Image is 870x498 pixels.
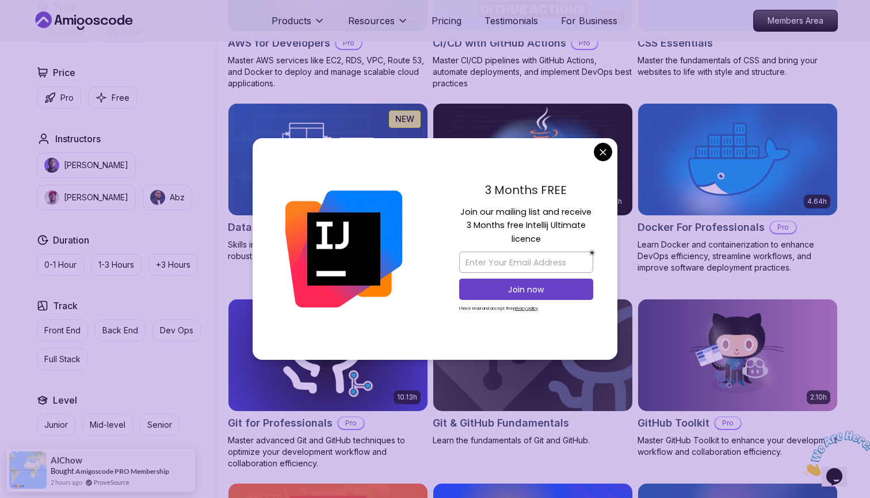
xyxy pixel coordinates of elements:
p: Master GitHub Toolkit to enhance your development workflow and collaboration efficiency. [638,435,838,458]
h2: Price [53,66,75,79]
p: Pro [770,222,796,233]
img: Docker For Professionals card [638,104,837,215]
a: Docker for Java Developers card1.45hDocker for Java DevelopersProMaster Docker to containerize an... [433,103,633,285]
button: 1-3 Hours [91,254,142,276]
p: Pro [60,92,74,104]
img: Git for Professionals card [228,299,428,411]
h2: Docker For Professionals [638,219,765,235]
button: Products [272,14,325,37]
a: Members Area [753,10,838,32]
img: instructor img [44,158,59,173]
p: [PERSON_NAME] [64,192,128,203]
p: Junior [44,419,68,431]
img: instructor img [44,190,59,205]
iframe: chat widget [799,426,870,481]
h2: Level [53,393,77,407]
a: ProveSource [94,477,129,487]
h2: Track [53,299,78,313]
h2: Database Design & Implementation [228,219,396,235]
img: provesource social proof notification image [9,451,47,489]
p: Products [272,14,311,28]
h2: AWS for Developers [228,35,330,51]
span: 2 hours ago [51,477,82,487]
a: Docker For Professionals card4.64hDocker For ProfessionalsProLearn Docker and containerization to... [638,103,838,273]
button: Dev Ops [152,320,201,341]
img: instructor img [150,190,165,205]
p: Abz [170,192,185,203]
p: Full Stack [44,353,81,365]
button: Back End [95,320,146,341]
span: AlChow [51,455,82,465]
button: Front End [37,320,88,341]
p: NEW [395,113,414,125]
p: Master the fundamentals of CSS and bring your websites to life with style and structure. [638,55,838,78]
p: 4.64h [807,197,827,206]
button: Senior [140,414,180,436]
button: Mid-level [82,414,133,436]
p: Master CI/CD pipelines with GitHub Actions, automate deployments, and implement DevOps best pract... [433,55,633,89]
button: Free [88,86,137,109]
a: For Business [561,14,617,28]
p: Front End [44,325,81,336]
p: Pro [336,37,361,49]
p: 10.13h [397,393,417,402]
button: instructor imgAbz [143,185,192,210]
button: instructor img[PERSON_NAME] [37,185,136,210]
p: Pro [715,417,741,429]
h2: Duration [53,233,89,247]
h2: Instructors [55,132,101,146]
h2: Git & GitHub Fundamentals [433,415,569,431]
span: Bought [51,466,74,476]
p: Pro [338,417,364,429]
p: Members Area [754,10,837,31]
img: Chat attention grabber [5,5,76,50]
p: Master AWS services like EC2, RDS, VPC, Route 53, and Docker to deploy and manage scalable cloud ... [228,55,428,89]
p: Skills in database design and SQL for efficient, robust backend development [228,239,428,262]
h2: CI/CD with GitHub Actions [433,35,566,51]
button: Junior [37,414,75,436]
button: 0-1 Hour [37,254,84,276]
h2: GitHub Toolkit [638,415,709,431]
p: 0-1 Hour [44,259,77,271]
p: Back End [102,325,138,336]
h2: Git for Professionals [228,415,333,431]
p: 2.10h [810,393,827,402]
img: Database Design & Implementation card [228,104,428,215]
p: Free [112,92,129,104]
a: Git for Professionals card10.13hGit for ProfessionalsProMaster advanced Git and GitHub techniques... [228,299,428,469]
p: +3 Hours [156,259,190,271]
a: Pricing [432,14,461,28]
a: Testimonials [484,14,538,28]
p: Pro [572,37,597,49]
p: [PERSON_NAME] [64,159,128,171]
button: instructor img[PERSON_NAME] [37,153,136,178]
button: Full Stack [37,348,88,370]
p: Mid-level [90,419,125,431]
a: Git & GitHub Fundamentals cardGit & GitHub FundamentalsLearn the fundamentals of Git and GitHub. [433,299,633,446]
p: Learn Docker and containerization to enhance DevOps efficiency, streamline workflows, and improve... [638,239,838,273]
a: Database Design & Implementation card1.70hNEWDatabase Design & ImplementationProSkills in databas... [228,103,428,262]
img: GitHub Toolkit card [638,299,837,411]
p: Master advanced Git and GitHub techniques to optimize your development workflow and collaboration... [228,435,428,469]
p: Resources [348,14,395,28]
p: Senior [147,419,172,431]
a: GitHub Toolkit card2.10hGitHub ToolkitProMaster GitHub Toolkit to enhance your development workfl... [638,299,838,458]
p: Dev Ops [160,325,193,336]
a: Amigoscode PRO Membership [75,467,169,476]
button: Pro [37,86,81,109]
p: Learn the fundamentals of Git and GitHub. [433,435,633,446]
button: Resources [348,14,409,37]
p: 1-3 Hours [98,259,134,271]
button: +3 Hours [148,254,198,276]
h2: CSS Essentials [638,35,713,51]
